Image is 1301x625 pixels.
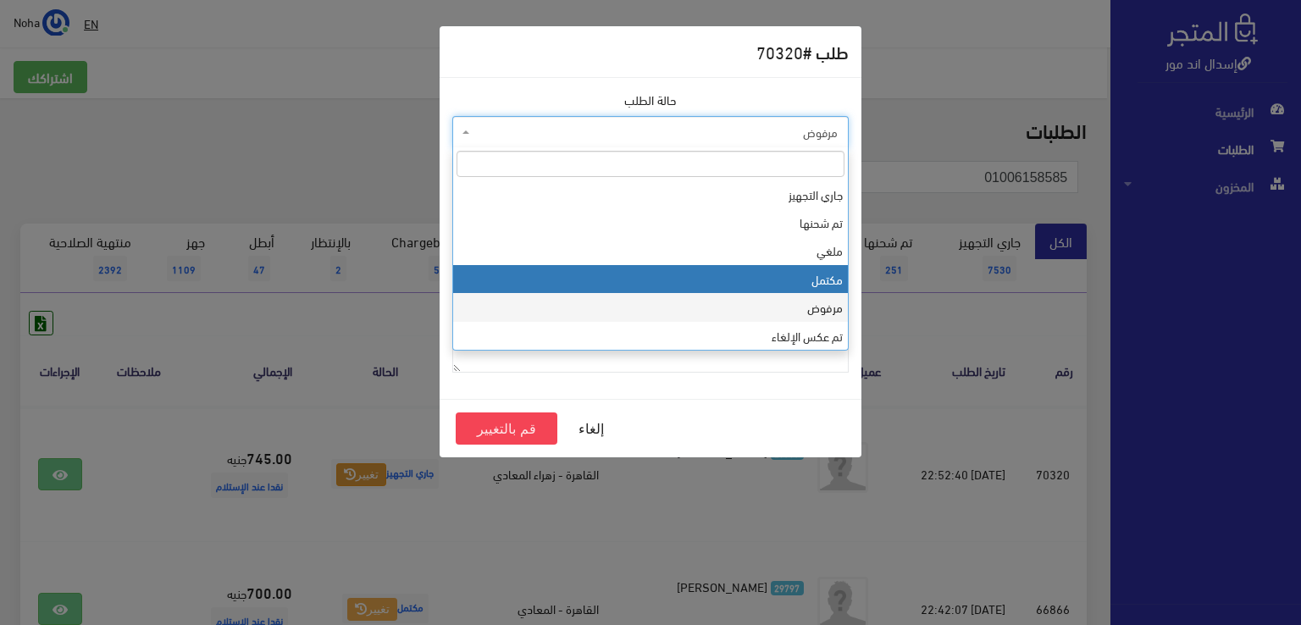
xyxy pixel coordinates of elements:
span: مرفوض [473,124,838,141]
li: تم عكس الإلغاء [453,322,848,350]
li: مرفوض [453,293,848,321]
span: مرفوض [452,116,849,148]
li: مكتمل [453,265,848,293]
label: حالة الطلب [624,91,677,109]
h5: طلب # [756,39,849,64]
button: قم بالتغيير [456,412,557,445]
span: 70320 [756,36,803,67]
button: إلغاء [557,412,625,445]
li: ملغي [453,236,848,264]
iframe: Drift Widget Chat Controller [20,509,85,573]
li: تم شحنها [453,208,848,236]
li: جاري التجهيز [453,180,848,208]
